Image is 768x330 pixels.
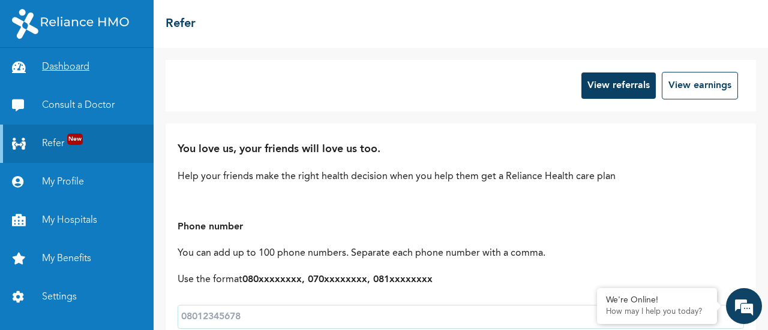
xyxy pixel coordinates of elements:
[606,295,708,305] div: We're Online!
[606,307,708,317] p: How may I help you today?
[70,101,166,222] span: We're online!
[67,134,83,145] span: New
[178,141,744,158] h2: You love us, your friends will love us too.
[178,220,744,234] h3: Phone number
[6,291,118,299] span: Conversation
[6,228,229,270] textarea: Type your message and hit 'Enter'
[242,275,433,284] b: 080xxxxxxxx, 070xxxxxxxx, 081xxxxxxxx
[178,305,744,329] input: 08012345678
[62,67,202,83] div: Chat with us now
[662,72,738,99] button: View earnings
[178,169,744,184] p: Help your friends make the right health decision when you help them get a Reliance Health care plan
[197,6,226,35] div: Minimize live chat window
[22,60,49,90] img: d_794563401_company_1708531726252_794563401
[581,72,656,99] button: View referrals
[166,15,196,33] h2: Refer
[12,9,129,39] img: RelianceHMO's Logo
[178,273,744,287] p: Use the format
[178,246,744,261] p: You can add up to 100 phone numbers. Separate each phone number with a comma.
[118,270,229,307] div: FAQs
